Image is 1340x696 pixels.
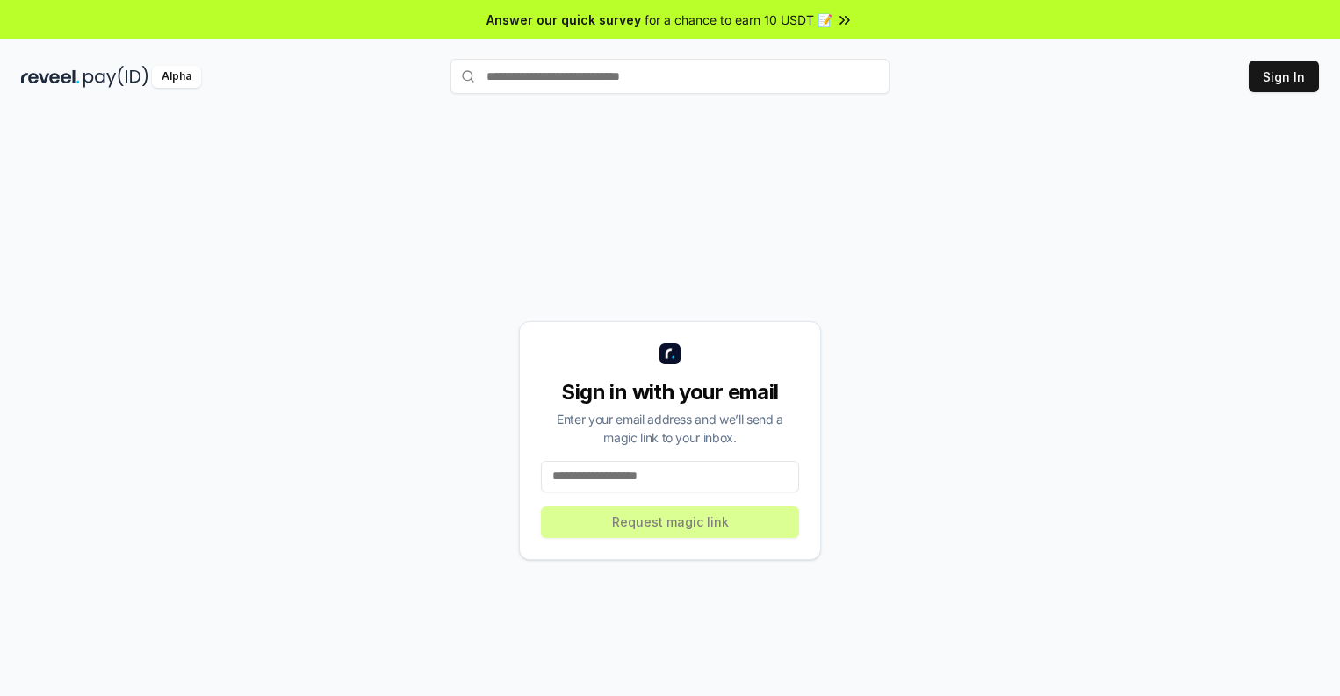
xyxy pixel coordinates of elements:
[645,11,832,29] span: for a chance to earn 10 USDT 📝
[659,343,681,364] img: logo_small
[21,66,80,88] img: reveel_dark
[541,410,799,447] div: Enter your email address and we’ll send a magic link to your inbox.
[83,66,148,88] img: pay_id
[152,66,201,88] div: Alpha
[541,378,799,406] div: Sign in with your email
[1249,61,1319,92] button: Sign In
[486,11,641,29] span: Answer our quick survey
